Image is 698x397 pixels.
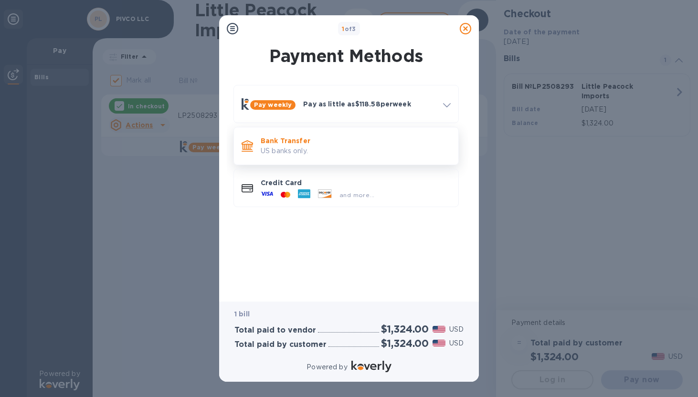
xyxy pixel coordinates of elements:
[261,178,451,188] p: Credit Card
[339,191,374,198] span: and more...
[449,324,464,334] p: USD
[261,146,451,156] p: US banks only.
[303,99,435,109] p: Pay as little as $118.58 per week
[433,340,445,346] img: USD
[342,25,356,32] b: of 3
[381,323,429,335] h2: $1,324.00
[307,362,347,372] p: Powered by
[234,310,250,318] b: 1 bill
[261,136,451,146] p: Bank Transfer
[351,361,391,372] img: Logo
[234,340,327,349] h3: Total paid by customer
[381,337,429,349] h2: $1,324.00
[232,46,461,66] h1: Payment Methods
[449,338,464,348] p: USD
[433,326,445,333] img: USD
[254,101,292,108] b: Pay weekly
[234,326,316,335] h3: Total paid to vendor
[342,25,344,32] span: 1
